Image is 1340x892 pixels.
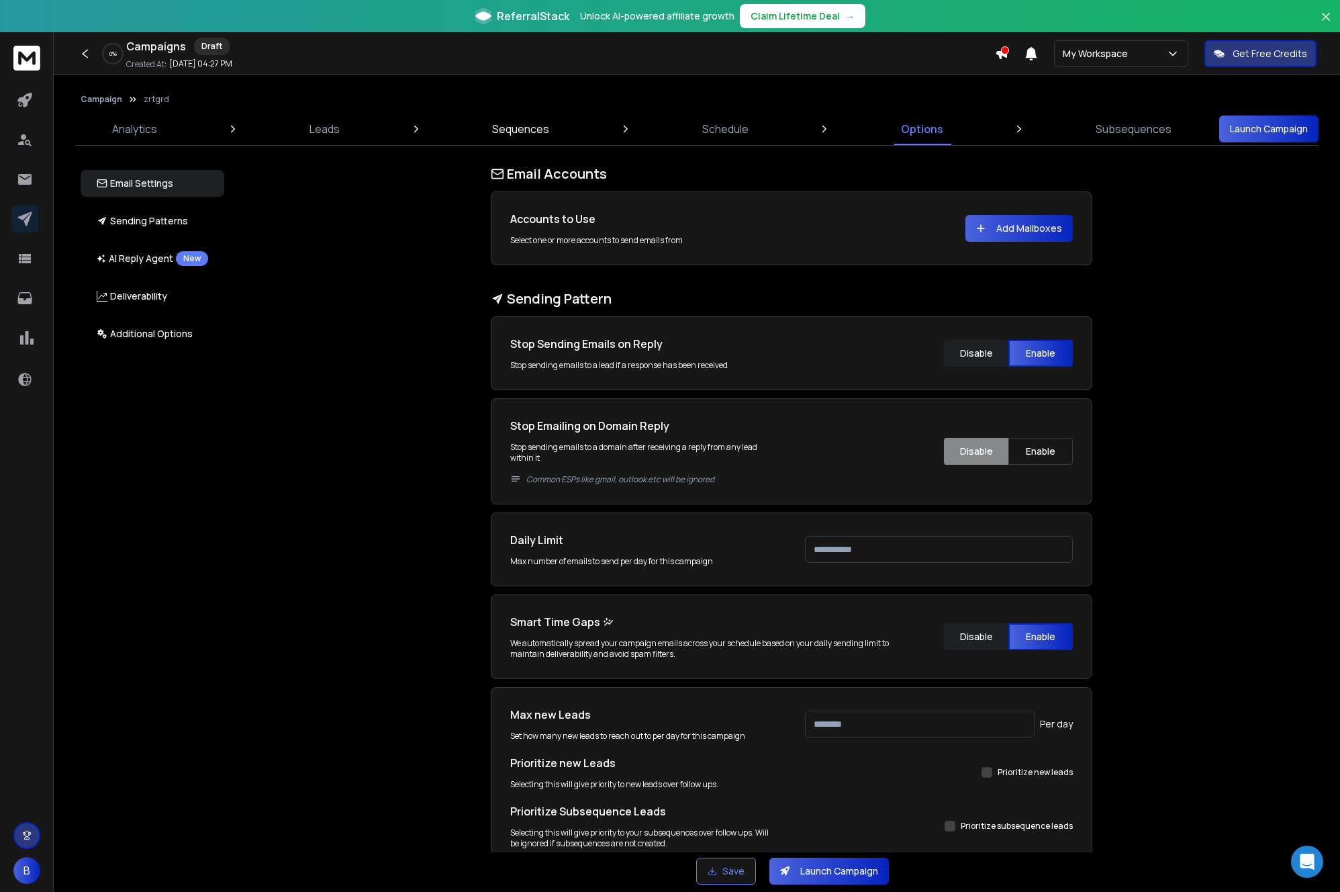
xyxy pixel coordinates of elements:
[1088,113,1180,145] a: Subsequences
[126,38,186,54] h1: Campaigns
[497,8,569,24] span: ReferralStack
[484,113,557,145] a: Sequences
[126,59,166,70] p: Created At:
[901,121,943,137] p: Options
[491,165,1092,183] h1: Email Accounts
[109,50,117,58] p: 0 %
[1219,116,1319,142] button: Launch Campaign
[1233,47,1307,60] p: Get Free Credits
[13,857,40,884] button: B
[309,121,340,137] p: Leads
[169,58,232,69] p: [DATE] 04:27 PM
[694,113,757,145] a: Schedule
[301,113,348,145] a: Leads
[81,170,224,197] button: Email Settings
[1317,8,1335,40] button: Close banner
[492,121,549,137] p: Sequences
[194,38,230,55] div: Draft
[81,94,122,105] button: Campaign
[1063,47,1133,60] p: My Workspace
[104,113,165,145] a: Analytics
[845,9,855,23] span: →
[144,94,169,105] p: zrtgrd
[1204,40,1317,67] button: Get Free Credits
[580,9,734,23] p: Unlock AI-powered affiliate growth
[702,121,749,137] p: Schedule
[1291,846,1323,878] div: Open Intercom Messenger
[1096,121,1171,137] p: Subsequences
[740,4,865,28] button: Claim Lifetime Deal→
[97,177,173,190] p: Email Settings
[893,113,951,145] a: Options
[112,121,157,137] p: Analytics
